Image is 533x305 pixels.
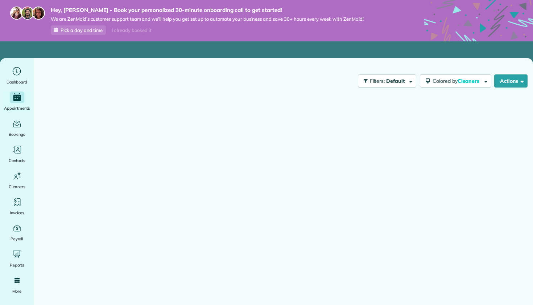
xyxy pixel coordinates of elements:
[3,144,31,164] a: Contacts
[370,78,385,84] span: Filters:
[354,74,416,88] a: Filters: Default
[10,261,24,269] span: Reports
[3,118,31,138] a: Bookings
[32,7,45,20] img: michelle-19f622bdf1676172e81f8f8fba1fb50e276960ebfe0243fe18214015130c80e4.jpg
[11,235,24,243] span: Payroll
[12,288,21,295] span: More
[3,91,31,112] a: Appointments
[9,131,25,138] span: Bookings
[3,170,31,190] a: Cleaners
[420,74,491,88] button: Colored byCleaners
[494,74,528,88] button: Actions
[10,209,24,216] span: Invoices
[51,16,364,22] span: We are ZenMaid’s customer support team and we’ll help you get set up to automate your business an...
[21,7,34,20] img: jorge-587dff0eeaa6aab1f244e6dc62b8924c3b6ad411094392a53c71c6c4a576187d.jpg
[9,157,25,164] span: Contacts
[7,78,27,86] span: Dashboard
[3,222,31,243] a: Payroll
[386,78,405,84] span: Default
[61,27,103,33] span: Pick a day and time
[10,7,23,20] img: maria-72a9807cf96188c08ef61303f053569d2e2a8a1cde33d635c8a3ac13582a053d.jpg
[3,248,31,269] a: Reports
[3,196,31,216] a: Invoices
[458,78,481,84] span: Cleaners
[51,25,106,35] a: Pick a day and time
[51,7,364,14] strong: Hey, [PERSON_NAME] - Book your personalized 30-minute onboarding call to get started!
[3,65,31,86] a: Dashboard
[9,183,25,190] span: Cleaners
[433,78,482,84] span: Colored by
[4,105,30,112] span: Appointments
[358,74,416,88] button: Filters: Default
[107,26,156,35] div: I already booked it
